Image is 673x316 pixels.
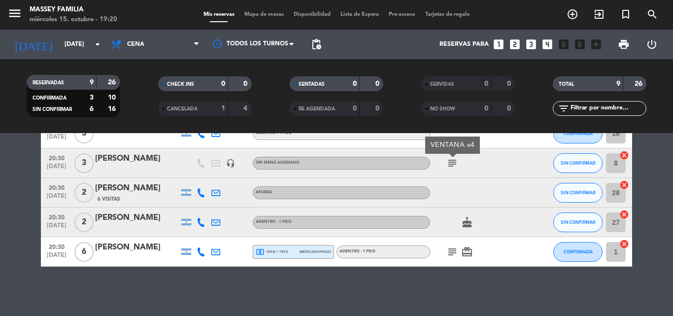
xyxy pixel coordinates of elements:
i: exit_to_app [593,8,605,20]
strong: 0 [484,80,488,87]
span: 20:30 [44,211,69,222]
i: cancel [619,150,629,160]
button: SIN CONFIRMAR [553,153,603,173]
strong: 16 [108,105,118,112]
strong: 0 [484,105,488,112]
span: [DATE] [44,134,69,145]
span: Lista de Espera [336,12,384,17]
span: 6 Visitas [98,195,120,203]
i: looks_6 [573,38,586,51]
strong: 9 [616,80,620,87]
i: local_atm [256,247,265,256]
span: SIN CONFIRMAR [561,190,596,195]
div: LOG OUT [638,30,666,59]
span: CONFIRMADA [33,96,67,101]
span: SIN CONFIRMAR [561,160,596,166]
strong: 4 [243,105,249,112]
span: Disponibilidad [289,12,336,17]
button: CONFIRMADA [553,242,603,262]
span: Mapa de mesas [239,12,289,17]
i: filter_list [558,103,570,114]
span: [DATE] [44,252,69,263]
i: looks_3 [525,38,538,51]
span: 2 [74,183,94,203]
span: RESERVADAS [33,80,64,85]
span: [DATE] [44,222,69,234]
strong: 0 [221,80,225,87]
i: looks_4 [541,38,554,51]
span: Mis reservas [199,12,239,17]
i: power_settings_new [646,38,658,50]
div: miércoles 15. octubre - 19:20 [30,15,117,25]
strong: 26 [108,79,118,86]
span: 20:30 [44,152,69,163]
button: menu [7,6,22,24]
span: Pre-acceso [384,12,420,17]
span: CONFIRMADA [564,131,593,136]
strong: 9 [90,79,94,86]
span: Adentro - 1 Piso [256,220,292,224]
strong: 1 [221,105,225,112]
span: SENTADAS [299,82,325,87]
span: Sin menú asignado [256,161,300,165]
span: CANCELADA [167,106,198,111]
div: [PERSON_NAME] [95,241,179,254]
span: CHECK INS [167,82,194,87]
span: 3 [74,124,94,143]
i: cake [461,216,473,228]
span: Adentro - 1 Piso [339,249,375,253]
div: MASSEY FAMILIA [30,5,117,15]
span: [DATE] [44,193,69,204]
span: 6 [74,242,94,262]
span: NO SHOW [430,106,455,111]
i: card_giftcard [461,246,473,258]
span: [DATE] [44,163,69,175]
i: subject [446,157,458,169]
span: SIN CONFIRMAR [33,107,72,112]
strong: 0 [375,80,381,87]
span: Reservas para [439,41,489,48]
i: [DATE] [7,34,60,55]
strong: 0 [243,80,249,87]
strong: 3 [90,94,94,101]
span: 20:30 [44,241,69,252]
div: [PERSON_NAME] [95,211,179,224]
span: Adentro - 1 Piso [256,131,292,135]
div: [PERSON_NAME] [95,182,179,195]
i: arrow_drop_down [92,38,103,50]
input: Filtrar por nombre... [570,103,646,114]
strong: 0 [353,80,357,87]
strong: 26 [635,80,644,87]
i: add_circle_outline [567,8,578,20]
span: SERVIDAS [430,82,454,87]
i: add_box [590,38,603,51]
i: cancel [619,239,629,249]
i: cancel [619,180,629,190]
span: TOTAL [559,82,574,87]
button: SIN CONFIRMAR [553,212,603,232]
i: menu [7,6,22,21]
i: cancel [619,210,629,219]
button: SIN CONFIRMAR [553,183,603,203]
span: CONFIRMADA [564,249,593,254]
span: print [618,38,630,50]
span: Cena [127,41,144,48]
span: visa * 7974 [256,247,288,256]
span: 3 [74,153,94,173]
i: headset_mic [226,159,235,168]
strong: 0 [353,105,357,112]
span: Tarjetas de regalo [420,12,475,17]
span: SIN CONFIRMAR [561,219,596,225]
strong: 0 [375,105,381,112]
i: looks_one [492,38,505,51]
div: [PERSON_NAME] [95,152,179,165]
strong: 10 [108,94,118,101]
span: RE AGENDADA [299,106,335,111]
strong: 0 [507,105,513,112]
i: search [646,8,658,20]
span: pending_actions [310,38,322,50]
span: 20:30 [44,181,69,193]
span: Afuera [256,190,272,194]
i: looks_5 [557,38,570,51]
div: VENTANA x4 [431,140,475,150]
